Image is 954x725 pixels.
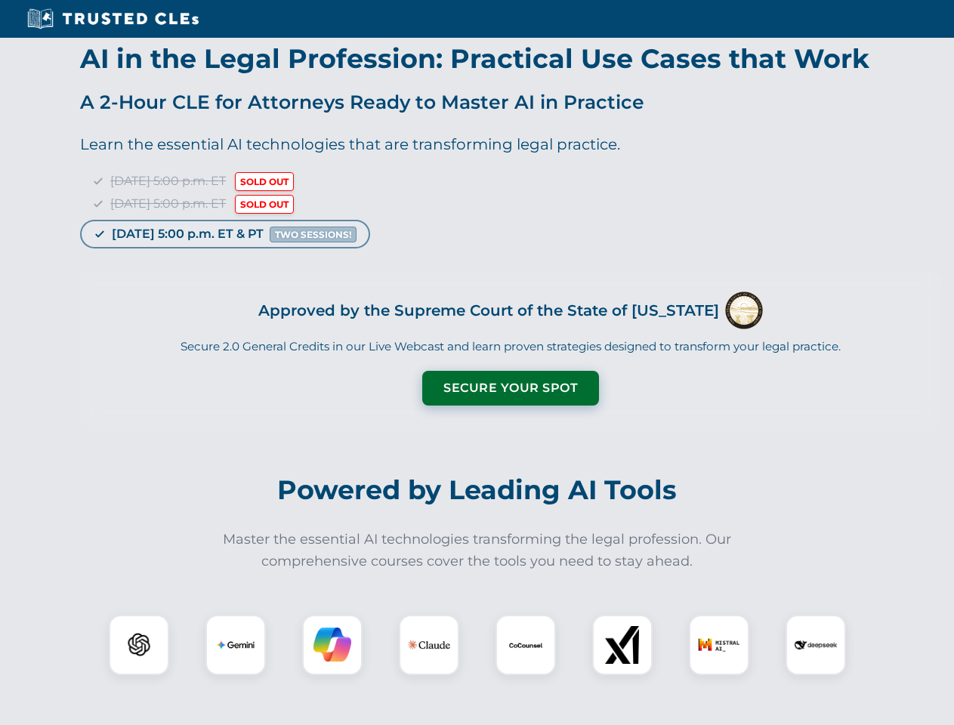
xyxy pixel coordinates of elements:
div: Mistral AI [689,615,749,675]
h3: Approved by the Supreme Court of the State of [US_STATE] [258,297,719,324]
span: [DATE] 5:00 p.m. ET [110,174,226,188]
h1: AI in the Legal Profession: Practical Use Cases that Work [80,45,941,72]
img: Claude Logo [408,624,450,666]
img: Trusted CLEs [23,8,203,30]
img: xAI Logo [604,626,641,664]
span: [DATE] 5:00 p.m. ET [110,196,226,211]
p: Learn the essential AI technologies that are transforming legal practice. [80,132,941,156]
div: Gemini [205,615,266,675]
div: ChatGPT [109,615,169,675]
div: CoCounsel [496,615,556,675]
img: ChatGPT Logo [117,623,161,667]
p: Secure 2.0 General Credits in our Live Webcast and learn proven strategies designed to transform ... [99,338,922,356]
img: Copilot Logo [313,626,351,664]
div: xAI [592,615,653,675]
img: Gemini Logo [217,626,255,664]
div: DeepSeek [786,615,846,675]
p: A 2-Hour CLE for Attorneys Ready to Master AI in Practice [80,87,941,117]
img: CoCounsel Logo [507,626,545,664]
span: SOLD OUT [235,172,294,191]
img: Supreme Court of Ohio [725,292,763,329]
div: Claude [399,615,459,675]
div: Copilot [302,615,363,675]
img: DeepSeek Logo [795,624,837,666]
p: Master the essential AI technologies transforming the legal profession. Our comprehensive courses... [213,529,742,572]
h2: Powered by Leading AI Tools [59,464,896,517]
img: Mistral AI Logo [698,624,740,666]
span: SOLD OUT [235,195,294,214]
button: Secure Your Spot [422,371,599,406]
